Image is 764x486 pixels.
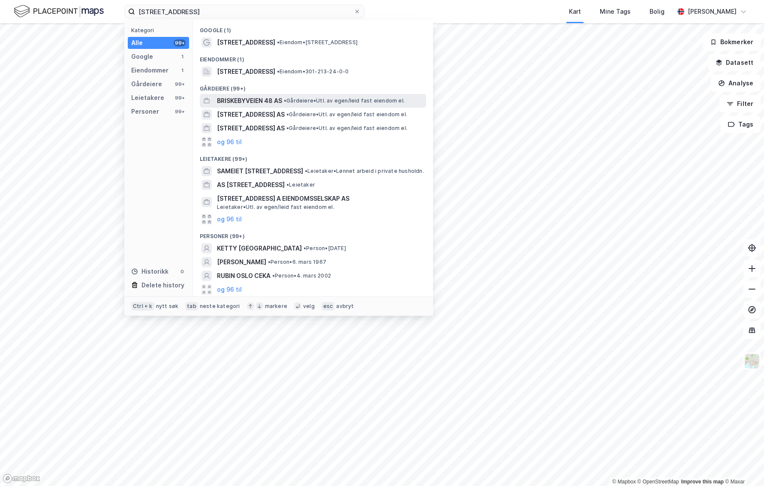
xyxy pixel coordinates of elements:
span: AS [STREET_ADDRESS] [217,180,285,190]
div: Eiendommer (1) [193,49,433,65]
span: Leietaker [286,181,315,188]
button: og 96 til [217,137,242,147]
button: og 96 til [217,214,242,224]
span: KETTY [GEOGRAPHIC_DATA] [217,243,302,254]
div: Leietakere (99+) [193,149,433,164]
span: Person • 4. mars 2002 [272,272,331,279]
span: Leietaker • Utl. av egen/leid fast eiendom el. [217,204,334,211]
span: [STREET_ADDRESS] A EIENDOMSSELSKAP AS [217,193,423,204]
div: 99+ [174,81,186,88]
button: Datasett [708,54,761,71]
span: Eiendom • 301-213-24-0-0 [277,68,349,75]
div: esc [322,302,335,311]
div: Kontrollprogram for chat [721,445,764,486]
span: • [277,68,280,75]
button: Tags [721,116,761,133]
div: markere [265,303,287,310]
div: Gårdeiere [131,79,162,89]
div: 99+ [174,108,186,115]
div: Personer (99+) [193,226,433,241]
a: Mapbox [612,479,636,485]
img: logo.f888ab2527a4732fd821a326f86c7f29.svg [14,4,104,19]
div: Alle [131,38,143,48]
span: [STREET_ADDRESS] [217,37,275,48]
button: Filter [719,95,761,112]
span: RUBIN OSLO CEKA [217,271,271,281]
span: • [286,125,289,131]
div: tab [185,302,198,311]
span: [STREET_ADDRESS] AS [217,123,285,133]
div: velg [303,303,315,310]
div: Bolig [650,6,665,17]
span: • [286,181,289,188]
span: [PERSON_NAME] [217,257,266,267]
span: • [286,111,289,118]
a: Mapbox homepage [3,474,40,483]
span: Gårdeiere • Utl. av egen/leid fast eiendom el. [284,97,405,104]
span: • [277,39,280,45]
span: [STREET_ADDRESS] [217,66,275,77]
span: BRISKEBYVEIEN 48 AS [217,96,282,106]
div: Gårdeiere (99+) [193,78,433,94]
span: • [268,259,271,265]
div: Historikk [131,266,168,277]
div: avbryt [336,303,354,310]
div: Leietakere [131,93,164,103]
span: SAMEIET [STREET_ADDRESS] [217,166,303,176]
div: 1 [179,67,186,74]
span: Leietaker • Lønnet arbeid i private husholdn. [305,168,424,175]
button: og 96 til [217,284,242,295]
div: Google (1) [193,20,433,36]
span: • [305,168,307,174]
div: Mine Tags [600,6,631,17]
input: Søk på adresse, matrikkel, gårdeiere, leietakere eller personer [135,5,354,18]
div: Eiendommer [131,65,168,75]
span: • [272,272,275,279]
span: Person • 6. mars 1967 [268,259,326,266]
span: [STREET_ADDRESS] AS [217,109,285,120]
div: 0 [179,268,186,275]
a: Improve this map [681,479,724,485]
div: nytt søk [156,303,179,310]
div: Personer [131,106,159,117]
button: Bokmerker [703,33,761,51]
span: Gårdeiere • Utl. av egen/leid fast eiendom el. [286,125,407,132]
div: Kategori [131,27,189,33]
div: Delete history [141,280,184,290]
img: Z [744,353,760,369]
div: 1 [179,53,186,60]
div: Ctrl + k [131,302,154,311]
div: 99+ [174,39,186,46]
div: Kart [569,6,581,17]
button: Analyse [711,75,761,92]
div: 99+ [174,94,186,101]
span: • [304,245,306,251]
span: • [284,97,286,104]
div: Google [131,51,153,62]
span: Gårdeiere • Utl. av egen/leid fast eiendom el. [286,111,407,118]
span: Person • [DATE] [304,245,346,252]
a: OpenStreetMap [638,479,679,485]
iframe: Chat Widget [721,445,764,486]
span: Eiendom • [STREET_ADDRESS] [277,39,358,46]
div: [PERSON_NAME] [688,6,737,17]
div: neste kategori [200,303,240,310]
